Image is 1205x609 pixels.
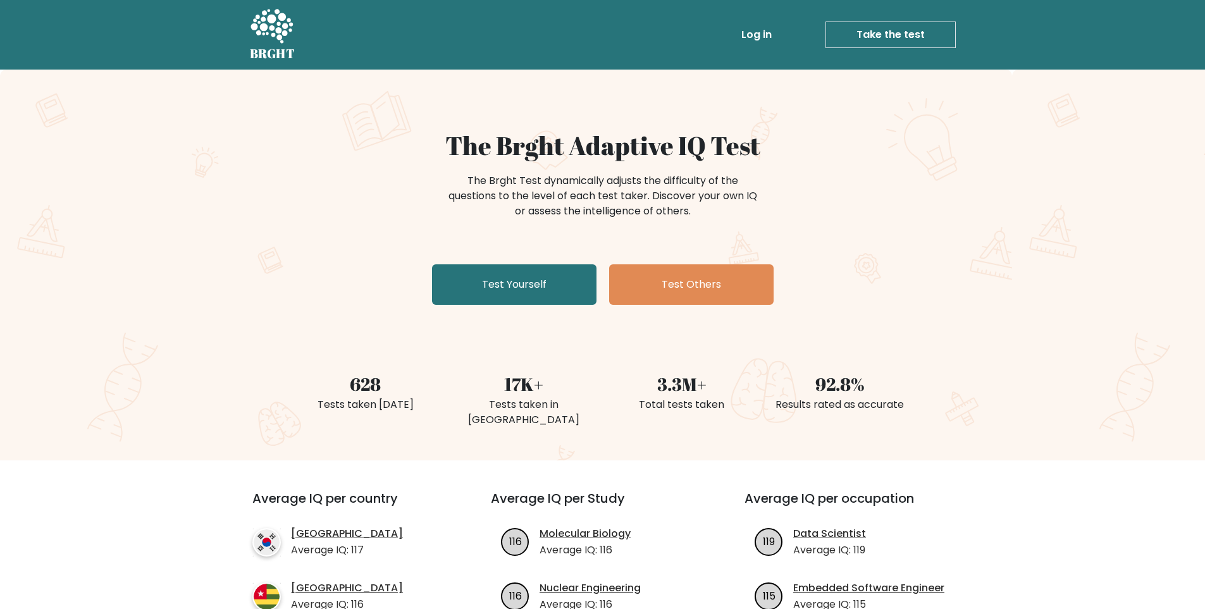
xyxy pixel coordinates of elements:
[736,22,777,47] a: Log in
[252,491,445,521] h3: Average IQ per country
[763,588,776,603] text: 115
[540,581,641,596] a: Nuclear Engineering
[294,397,437,412] div: Tests taken [DATE]
[793,526,866,541] a: Data Scientist
[445,173,761,219] div: The Brght Test dynamically adjusts the difficulty of the questions to the level of each test take...
[540,526,631,541] a: Molecular Biology
[769,371,911,397] div: 92.8%
[291,526,403,541] a: [GEOGRAPHIC_DATA]
[793,581,944,596] a: Embedded Software Engineer
[452,371,595,397] div: 17K+
[793,543,866,558] p: Average IQ: 119
[432,264,596,305] a: Test Yourself
[294,130,911,161] h1: The Brght Adaptive IQ Test
[294,371,437,397] div: 628
[610,371,753,397] div: 3.3M+
[491,491,714,521] h3: Average IQ per Study
[825,22,956,48] a: Take the test
[452,397,595,428] div: Tests taken in [GEOGRAPHIC_DATA]
[540,543,631,558] p: Average IQ: 116
[509,588,522,603] text: 116
[763,534,775,548] text: 119
[509,534,522,548] text: 116
[745,491,968,521] h3: Average IQ per occupation
[769,397,911,412] div: Results rated as accurate
[291,581,403,596] a: [GEOGRAPHIC_DATA]
[609,264,774,305] a: Test Others
[252,528,281,557] img: country
[291,543,403,558] p: Average IQ: 117
[250,5,295,65] a: BRGHT
[610,397,753,412] div: Total tests taken
[250,46,295,61] h5: BRGHT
